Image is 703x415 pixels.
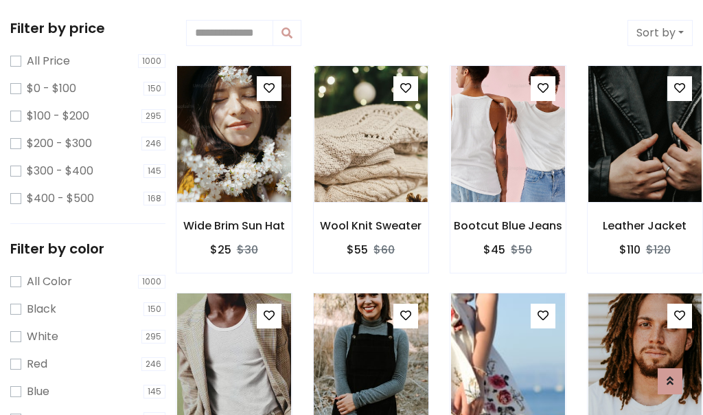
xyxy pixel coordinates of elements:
[143,385,165,399] span: 145
[314,219,429,232] h6: Wool Knit Sweater
[27,163,93,179] label: $300 - $400
[141,137,165,150] span: 246
[27,383,49,400] label: Blue
[627,20,693,46] button: Sort by
[27,273,72,290] label: All Color
[27,108,89,124] label: $100 - $200
[10,20,165,36] h5: Filter by price
[347,243,368,256] h6: $55
[237,242,258,258] del: $30
[143,302,165,316] span: 150
[141,357,165,371] span: 246
[138,275,165,289] span: 1000
[138,54,165,68] span: 1000
[588,219,703,232] h6: Leather Jacket
[176,219,292,232] h6: Wide Brim Sun Hat
[141,109,165,123] span: 295
[450,219,566,232] h6: Bootcut Blue Jeans
[10,240,165,257] h5: Filter by color
[27,301,56,317] label: Black
[27,135,92,152] label: $200 - $300
[511,242,532,258] del: $50
[483,243,505,256] h6: $45
[27,356,47,372] label: Red
[619,243,641,256] h6: $110
[27,328,58,345] label: White
[27,80,76,97] label: $0 - $100
[27,53,70,69] label: All Price
[141,330,165,344] span: 295
[143,164,165,178] span: 145
[143,82,165,96] span: 150
[210,243,231,256] h6: $25
[27,190,94,207] label: $400 - $500
[373,242,395,258] del: $60
[143,192,165,205] span: 168
[646,242,671,258] del: $120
